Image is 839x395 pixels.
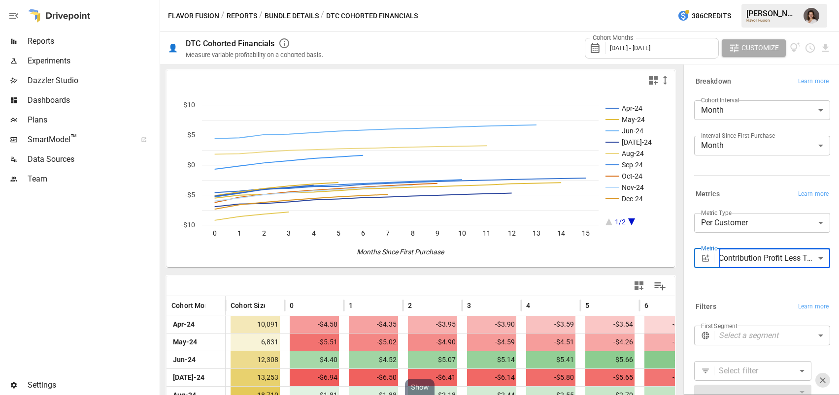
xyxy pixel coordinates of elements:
span: -$3.54 [585,316,635,333]
text: 0 [213,229,217,237]
em: Select a segment [719,331,778,340]
div: / [221,10,225,22]
span: 12,308 [231,351,280,368]
span: [DATE]-24 [171,369,206,386]
button: Sort [354,299,368,312]
text: 2 [262,229,266,237]
span: $5.82 [644,351,694,368]
text: 1/2 [615,218,626,226]
span: $4.52 [349,351,398,368]
label: Cohort Interval [701,96,739,104]
text: 3 [287,229,291,237]
span: Learn more [798,302,829,312]
svg: A chart. [167,90,675,267]
span: 2 [408,301,412,310]
span: 6 [644,301,648,310]
span: -$3.90 [467,316,516,333]
span: Settings [28,379,158,391]
span: -$5.02 [349,334,398,351]
div: Month [694,136,830,155]
span: $5.66 [585,351,635,368]
div: Month [694,100,830,120]
text: 10 [458,229,466,237]
button: Sort [295,299,308,312]
button: View documentation [790,39,801,57]
span: -$6.94 [290,369,339,386]
span: -$4.35 [349,316,398,333]
button: 386Credits [673,7,735,25]
text: 9 [436,229,439,237]
span: Plans [28,114,158,126]
h6: Breakdown [696,76,731,87]
span: -$3.95 [408,316,457,333]
text: -$10 [181,221,195,229]
div: Per Customer [694,213,830,233]
label: Metric Type [701,209,732,217]
text: Dec-24 [622,195,643,203]
button: Sort [590,299,604,312]
span: 5 [585,301,589,310]
button: Flavor Fusion [168,10,219,22]
button: Schedule report [805,42,816,54]
span: 13,253 [231,369,280,386]
span: -$5.65 [585,369,635,386]
span: 1 [349,301,353,310]
label: Cohort Months [590,33,636,42]
span: -$4.26 [585,334,635,351]
div: DTC Cohorted Financials [186,39,274,48]
text: 8 [411,229,415,237]
span: Data Sources [28,153,158,165]
text: 11 [483,229,491,237]
div: Flavor Fusion [746,18,798,23]
span: -$5.80 [526,369,575,386]
img: Franziska Ibscher [804,8,819,24]
span: 10,091 [231,316,280,333]
span: SmartModel [28,134,130,146]
text: $5 [187,131,195,139]
text: Nov-24 [622,183,644,191]
span: Dazzler Studio [28,75,158,87]
label: Metric [701,244,717,252]
label: Interval Since First Purchase [701,131,775,140]
span: Customize [741,42,779,54]
span: -$4.59 [467,334,516,351]
span: Cohort Month [171,301,215,310]
button: Sort [206,299,220,312]
text: May-24 [622,116,645,123]
button: Download report [820,42,831,54]
div: / [259,10,263,22]
text: 13 [533,229,540,237]
button: Reports [227,10,257,22]
text: Apr-24 [622,104,642,112]
span: Cohort Size [231,301,268,310]
span: $4.40 [290,351,339,368]
div: Contribution Profit Less Total Marketing Spend [719,248,830,268]
text: -$5 [185,191,195,199]
text: Sep-24 [622,161,643,169]
text: 12 [508,229,516,237]
span: -$5.51 [290,334,339,351]
text: Aug-24 [622,150,644,157]
button: Sort [472,299,486,312]
span: Reports [28,35,158,47]
text: Oct-24 [622,172,642,180]
span: -$6.41 [408,369,457,386]
div: / [321,10,324,22]
label: First Segment [701,322,738,330]
text: $10 [183,101,195,109]
span: $5.07 [408,351,457,368]
span: May-24 [171,334,199,351]
button: Sort [266,299,280,312]
button: Sort [413,299,427,312]
button: Sort [531,299,545,312]
span: -$4.51 [526,334,575,351]
span: [DATE] - [DATE] [610,44,650,52]
div: [PERSON_NAME] [746,9,798,18]
text: [DATE]-24 [622,138,652,146]
span: Apr-24 [171,316,196,333]
div: 👤 [168,43,178,53]
div: Measure variable profitability on a cohorted basis. [186,51,323,59]
button: Sort [649,299,663,312]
